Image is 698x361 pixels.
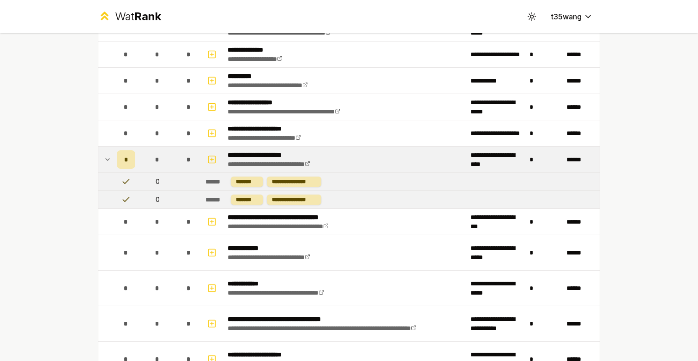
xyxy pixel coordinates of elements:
[134,10,161,23] span: Rank
[98,9,161,24] a: WatRank
[139,191,176,208] td: 0
[139,173,176,190] td: 0
[115,9,161,24] div: Wat
[544,8,600,25] button: t35wang
[551,11,582,22] span: t35wang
